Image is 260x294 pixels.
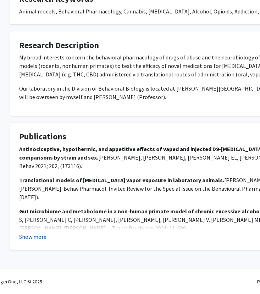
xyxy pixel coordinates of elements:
button: Show more [19,232,46,241]
iframe: Chat [5,262,30,289]
strong: Translational models of [MEDICAL_DATA] vapor exposure in laboratory animals. [19,177,224,184]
